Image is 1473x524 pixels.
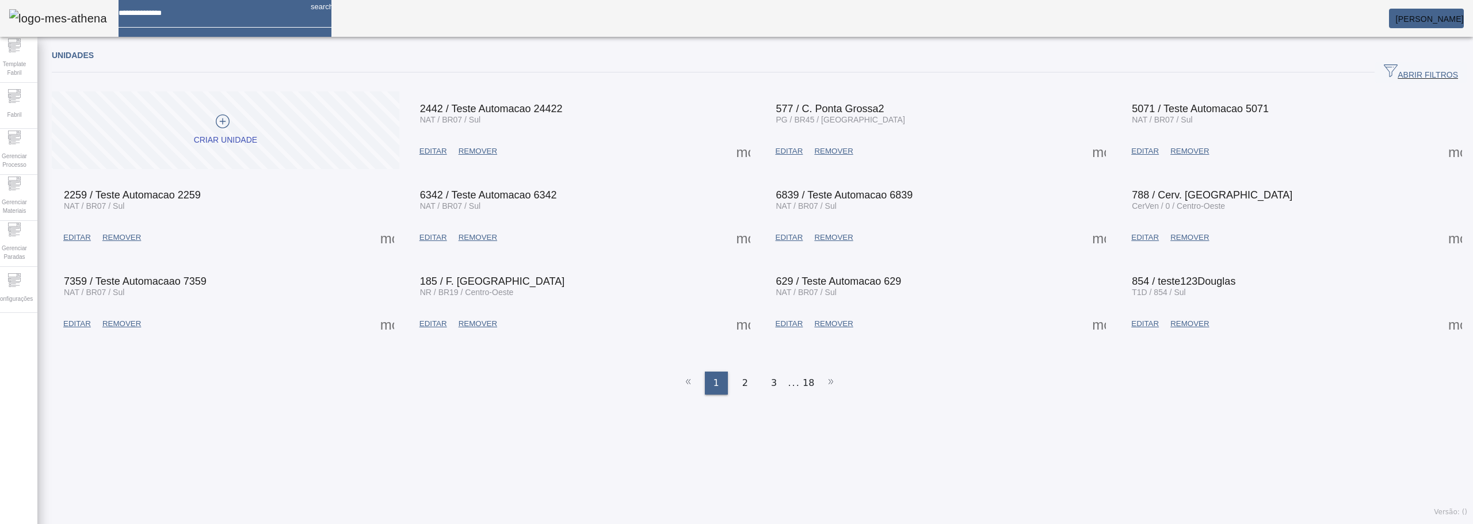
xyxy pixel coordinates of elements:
[419,318,447,330] span: EDITAR
[776,288,837,297] span: NAT / BR07 / Sul
[420,276,564,287] span: 185 / F. [GEOGRAPHIC_DATA]
[63,232,91,243] span: EDITAR
[733,313,754,334] button: Mais
[1132,201,1225,211] span: CerVen / 0 / Centro-Oeste
[420,115,480,124] span: NAT / BR07 / Sul
[64,276,207,287] span: 7359 / Teste Automacaao 7359
[1089,141,1109,162] button: Mais
[64,288,124,297] span: NAT / BR07 / Sul
[1132,103,1269,114] span: 5071 / Teste Automacao 5071
[64,189,201,201] span: 2259 / Teste Automacao 2259
[814,318,853,330] span: REMOVER
[459,232,497,243] span: REMOVER
[64,201,124,211] span: NAT / BR07 / Sul
[1131,146,1159,157] span: EDITAR
[419,146,447,157] span: EDITAR
[808,141,858,162] button: REMOVER
[1125,227,1165,248] button: EDITAR
[776,276,902,287] span: 629 / Teste Automacao 629
[453,141,503,162] button: REMOVER
[1125,313,1165,334] button: EDITAR
[453,313,503,334] button: REMOVER
[776,189,913,201] span: 6839 / Teste Automacao 6839
[414,141,453,162] button: EDITAR
[1131,232,1159,243] span: EDITAR
[803,372,814,395] li: 18
[1434,508,1467,516] span: Versão: ()
[1089,313,1109,334] button: Mais
[459,146,497,157] span: REMOVER
[733,227,754,248] button: Mais
[102,232,141,243] span: REMOVER
[420,189,557,201] span: 6342 / Teste Automacao 6342
[776,115,905,124] span: PG / BR45 / [GEOGRAPHIC_DATA]
[776,146,803,157] span: EDITAR
[770,227,809,248] button: EDITAR
[420,201,480,211] span: NAT / BR07 / Sul
[9,9,107,28] img: logo-mes-athena
[377,313,398,334] button: Mais
[1132,115,1192,124] span: NAT / BR07 / Sul
[459,318,497,330] span: REMOVER
[808,227,858,248] button: REMOVER
[63,318,91,330] span: EDITAR
[52,91,399,169] button: Criar unidade
[776,103,884,114] span: 577 / C. Ponta Grossa2
[1132,276,1235,287] span: 854 / teste123Douglas
[194,135,257,146] div: Criar unidade
[1384,64,1458,81] span: ABRIR FILTROS
[814,232,853,243] span: REMOVER
[414,313,453,334] button: EDITAR
[97,313,147,334] button: REMOVER
[770,313,809,334] button: EDITAR
[1132,189,1292,201] span: 788 / Cerv. [GEOGRAPHIC_DATA]
[1125,141,1165,162] button: EDITAR
[1089,227,1109,248] button: Mais
[377,227,398,248] button: Mais
[453,227,503,248] button: REMOVER
[58,227,97,248] button: EDITAR
[733,141,754,162] button: Mais
[1375,62,1467,83] button: ABRIR FILTROS
[1445,141,1466,162] button: Mais
[1165,313,1215,334] button: REMOVER
[1170,146,1209,157] span: REMOVER
[1170,318,1209,330] span: REMOVER
[1170,232,1209,243] span: REMOVER
[1445,227,1466,248] button: Mais
[3,107,25,123] span: Fabril
[1396,14,1464,24] span: [PERSON_NAME]
[771,376,777,390] span: 3
[420,288,514,297] span: NR / BR19 / Centro-Oeste
[814,146,853,157] span: REMOVER
[776,318,803,330] span: EDITAR
[776,201,837,211] span: NAT / BR07 / Sul
[52,51,94,60] span: Unidades
[1132,288,1185,297] span: T1D / 854 / Sul
[808,313,858,334] button: REMOVER
[1165,227,1215,248] button: REMOVER
[414,227,453,248] button: EDITAR
[742,376,748,390] span: 2
[788,372,800,395] li: ...
[58,313,97,334] button: EDITAR
[102,318,141,330] span: REMOVER
[1131,318,1159,330] span: EDITAR
[776,232,803,243] span: EDITAR
[419,232,447,243] span: EDITAR
[97,227,147,248] button: REMOVER
[420,103,563,114] span: 2442 / Teste Automacao 24422
[1165,141,1215,162] button: REMOVER
[770,141,809,162] button: EDITAR
[1445,313,1466,334] button: Mais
